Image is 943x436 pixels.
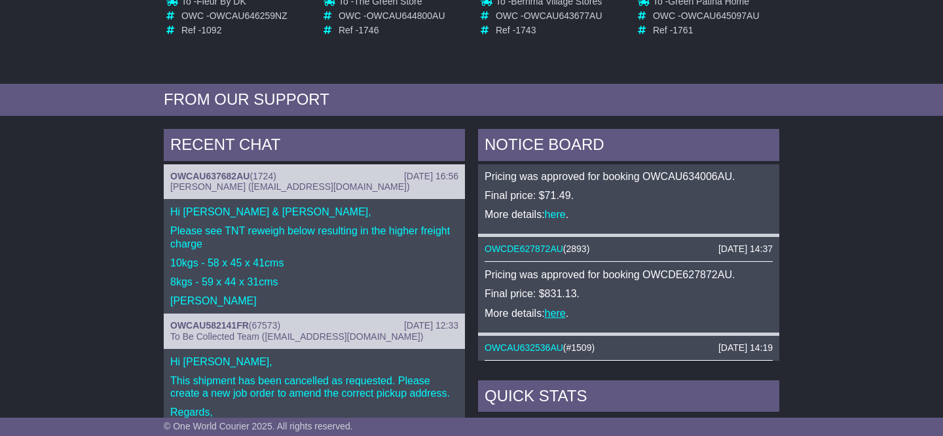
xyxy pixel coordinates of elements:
[164,421,353,431] span: © One World Courier 2025. All rights reserved.
[485,244,773,255] div: ( )
[566,342,592,353] span: #1509
[404,320,458,331] div: [DATE] 12:33
[170,171,250,181] a: OWCAU637682AU
[253,171,273,181] span: 1724
[485,342,773,354] div: ( )
[170,374,458,399] p: This shipment has been cancelled as requested. Please create a new job order to amend the correct...
[170,225,458,249] p: Please see TNT reweigh below resulting in the higher freight charge
[367,10,445,21] span: OWCAU644800AU
[181,25,305,36] td: Ref -
[496,25,619,36] td: Ref -
[653,25,777,36] td: Ref -
[164,129,465,164] div: RECENT CHAT
[170,171,458,182] div: ( )
[170,355,458,368] p: Hi [PERSON_NAME],
[485,342,563,353] a: OWCAU632536AU
[718,244,773,255] div: [DATE] 14:37
[339,25,462,36] td: Ref -
[545,308,566,319] a: here
[170,320,249,331] a: OWCAU582141FR
[478,129,779,164] div: NOTICE BOARD
[170,181,410,192] span: [PERSON_NAME] ([EMAIL_ADDRESS][DOMAIN_NAME])
[545,209,566,220] a: here
[404,171,458,182] div: [DATE] 16:56
[170,331,423,342] span: To Be Collected Team ([EMAIL_ADDRESS][DOMAIN_NAME])
[681,10,760,21] span: OWCAU645097AU
[210,10,287,21] span: OWCAU646259NZ
[566,244,587,254] span: 2893
[170,320,458,331] div: ( )
[170,257,458,269] p: 10kgs - 58 x 45 x 41cms
[170,295,458,307] p: [PERSON_NAME]
[164,90,779,109] div: FROM OUR SUPPORT
[515,25,536,35] span: 1743
[485,244,563,254] a: OWCDE627872AU
[485,287,773,300] p: Final price: $831.13.
[339,10,462,25] td: OWC -
[485,170,773,183] p: Pricing was approved for booking OWCAU634006AU.
[496,10,619,25] td: OWC -
[478,380,779,416] div: Quick Stats
[358,25,379,35] span: 1746
[170,206,458,218] p: Hi [PERSON_NAME] & [PERSON_NAME],
[653,10,777,25] td: OWC -
[485,268,773,281] p: Pricing was approved for booking OWCDE627872AU.
[201,25,221,35] span: 1092
[718,342,773,354] div: [DATE] 14:19
[252,320,278,331] span: 67573
[524,10,602,21] span: OWCAU643677AU
[485,189,773,202] p: Final price: $71.49.
[170,276,458,288] p: 8kgs - 59 x 44 x 31cms
[485,307,773,319] p: More details: .
[673,25,693,35] span: 1761
[485,208,773,221] p: More details: .
[181,10,305,25] td: OWC -
[170,406,458,431] p: Regards, Joy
